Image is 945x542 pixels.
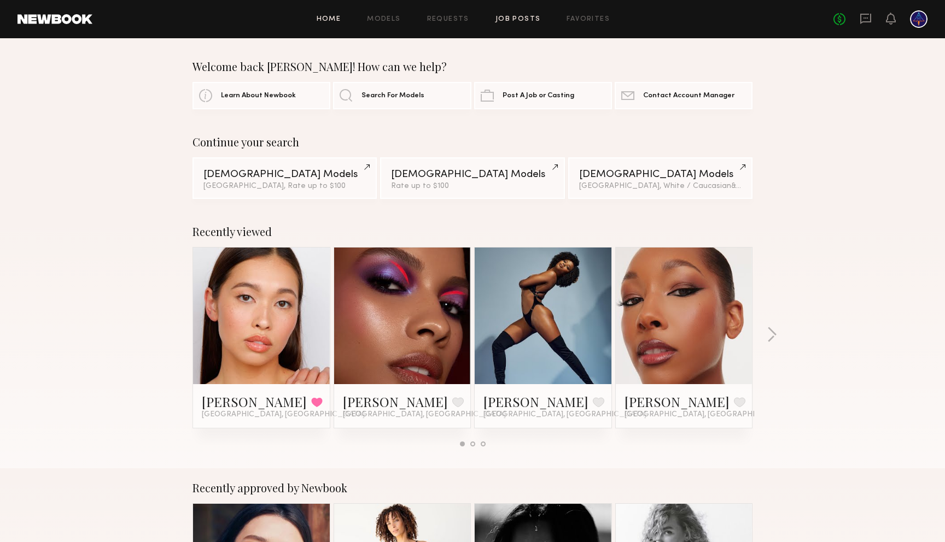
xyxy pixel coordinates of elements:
a: Job Posts [495,16,541,23]
span: [GEOGRAPHIC_DATA], [GEOGRAPHIC_DATA] [202,410,365,419]
a: Models [367,16,400,23]
div: [GEOGRAPHIC_DATA], Rate up to $100 [203,182,366,190]
a: [PERSON_NAME] [202,393,307,410]
a: [DEMOGRAPHIC_DATA] Models[GEOGRAPHIC_DATA], White / Caucasian&1other filter [568,157,752,199]
div: [DEMOGRAPHIC_DATA] Models [391,169,553,180]
a: [DEMOGRAPHIC_DATA] ModelsRate up to $100 [380,157,564,199]
span: Learn About Newbook [221,92,296,99]
a: Learn About Newbook [192,82,330,109]
span: [GEOGRAPHIC_DATA], [GEOGRAPHIC_DATA] [625,410,787,419]
span: Search For Models [361,92,424,99]
a: Requests [427,16,469,23]
a: Post A Job or Casting [474,82,612,109]
div: Welcome back [PERSON_NAME]! How can we help? [192,60,752,73]
a: Home [317,16,341,23]
div: [DEMOGRAPHIC_DATA] Models [203,169,366,180]
a: Search For Models [333,82,471,109]
a: [PERSON_NAME] [343,393,448,410]
span: & 1 other filter [731,182,778,190]
a: Contact Account Manager [615,82,752,109]
div: Rate up to $100 [391,182,553,190]
span: [GEOGRAPHIC_DATA], [GEOGRAPHIC_DATA] [343,410,506,419]
span: [GEOGRAPHIC_DATA], [GEOGRAPHIC_DATA] [483,410,646,419]
div: Recently approved by Newbook [192,481,752,494]
div: [GEOGRAPHIC_DATA], White / Caucasian [579,182,742,190]
div: Recently viewed [192,225,752,238]
a: [PERSON_NAME] [483,393,588,410]
a: Favorites [567,16,610,23]
div: [DEMOGRAPHIC_DATA] Models [579,169,742,180]
a: [DEMOGRAPHIC_DATA] Models[GEOGRAPHIC_DATA], Rate up to $100 [192,157,377,199]
a: [PERSON_NAME] [625,393,730,410]
span: Post A Job or Casting [503,92,574,99]
span: Contact Account Manager [643,92,734,99]
div: Continue your search [192,135,752,149]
